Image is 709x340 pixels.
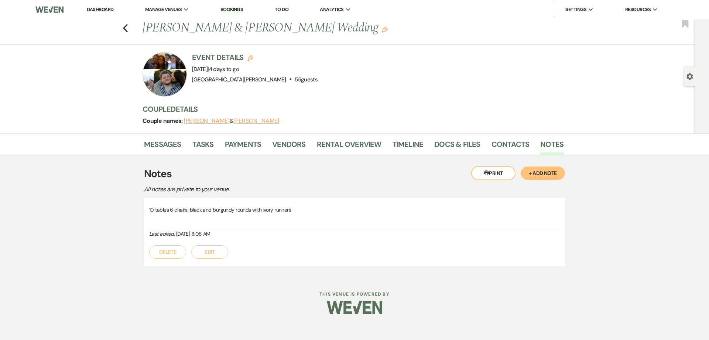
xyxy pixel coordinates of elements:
span: 4 days to go [209,65,239,73]
button: Print [471,166,516,180]
button: Edit [191,245,228,259]
div: [DATE] 8:08 AM [149,230,560,238]
img: Weven Logo [327,294,382,320]
p: 10 tables 6 chairs, black and burgundy rounds with ivory runners [149,206,560,214]
h3: Notes [144,166,565,182]
span: 55 guests [295,76,318,83]
button: Open lead details [686,73,693,80]
button: [PERSON_NAME] [184,118,230,124]
h1: [PERSON_NAME] & [PERSON_NAME] Wedding [143,19,473,37]
a: Vendors [272,138,305,155]
span: Settings [565,6,586,13]
a: Messages [144,138,181,155]
img: Weven Logo [35,2,64,17]
a: Docs & Files [434,138,480,155]
h3: Event Details [192,52,318,63]
a: To Do [275,6,288,13]
i: Last edited: [149,230,175,237]
span: Manage Venues [145,6,182,13]
button: Edit [382,26,388,33]
button: + Add Note [521,166,565,180]
span: Analytics [320,6,343,13]
span: [GEOGRAPHIC_DATA][PERSON_NAME] [192,76,286,83]
span: Resources [625,6,651,13]
button: Delete [149,245,186,259]
a: Contacts [491,138,530,155]
button: [PERSON_NAME] [233,118,279,124]
a: Payments [225,138,261,155]
a: Rental Overview [317,138,381,155]
a: Bookings [220,6,243,13]
span: Couple names: [143,117,184,125]
span: | [208,65,239,73]
span: & [184,117,279,125]
p: All notes are private to your venue. [144,185,403,194]
a: Notes [540,138,564,155]
a: Dashboard [87,6,113,13]
a: Timeline [393,138,424,155]
span: [DATE] [192,65,239,73]
h3: Couple Details [143,104,556,114]
a: Tasks [192,138,214,155]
